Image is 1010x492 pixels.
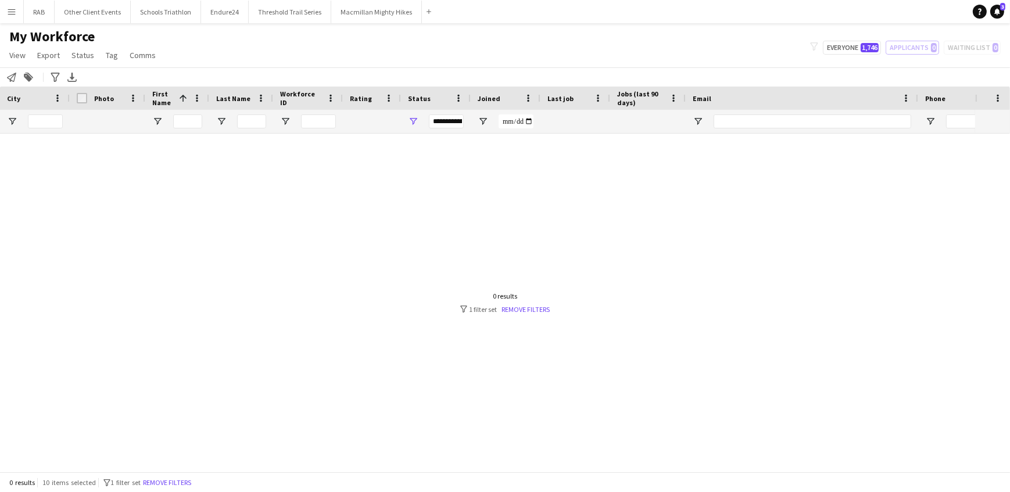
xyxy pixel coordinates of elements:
button: Open Filter Menu [7,116,17,127]
span: Phone [925,94,945,103]
span: Email [693,94,711,103]
input: Joined Filter Input [499,114,533,128]
span: Comms [130,50,156,60]
app-action-btn: Export XLSX [65,70,79,84]
button: Everyone1,746 [823,41,881,55]
span: Jobs (last 90 days) [617,89,665,107]
button: Threshold Trail Series [249,1,331,23]
span: Status [408,94,431,103]
app-action-btn: Advanced filters [48,70,62,84]
span: Export [37,50,60,60]
span: 1 filter set [110,478,141,487]
a: View [5,48,30,63]
button: Open Filter Menu [216,116,227,127]
button: Open Filter Menu [152,116,163,127]
span: View [9,50,26,60]
span: 3 [1000,3,1005,10]
button: Open Filter Menu [693,116,703,127]
span: Tag [106,50,118,60]
input: Last Name Filter Input [237,114,266,128]
span: City [7,94,20,103]
input: Column with Header Selection [77,93,87,103]
button: Open Filter Menu [478,116,488,127]
app-action-btn: Notify workforce [5,70,19,84]
input: Email Filter Input [714,114,911,128]
span: 10 items selected [42,478,96,487]
span: First Name [152,89,174,107]
button: Open Filter Menu [925,116,936,127]
div: 0 results [460,292,550,300]
span: Rating [350,94,372,103]
input: City Filter Input [28,114,63,128]
button: RAB [24,1,55,23]
span: Last job [547,94,574,103]
button: Open Filter Menu [408,116,418,127]
button: Other Client Events [55,1,131,23]
span: My Workforce [9,28,95,45]
span: Status [71,50,94,60]
span: 1,746 [861,43,879,52]
a: 3 [990,5,1004,19]
input: First Name Filter Input [173,114,202,128]
input: Workforce ID Filter Input [301,114,336,128]
a: Tag [101,48,123,63]
button: Endure24 [201,1,249,23]
app-action-btn: Add to tag [22,70,35,84]
a: Remove filters [502,305,550,314]
div: 1 filter set [460,305,550,314]
span: Workforce ID [280,89,322,107]
span: Photo [94,94,114,103]
button: Macmillan Mighty Hikes [331,1,422,23]
a: Comms [125,48,160,63]
span: Joined [478,94,500,103]
a: Status [67,48,99,63]
button: Remove filters [141,476,194,489]
span: Last Name [216,94,250,103]
button: Open Filter Menu [280,116,291,127]
a: Export [33,48,65,63]
button: Schools Triathlon [131,1,201,23]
